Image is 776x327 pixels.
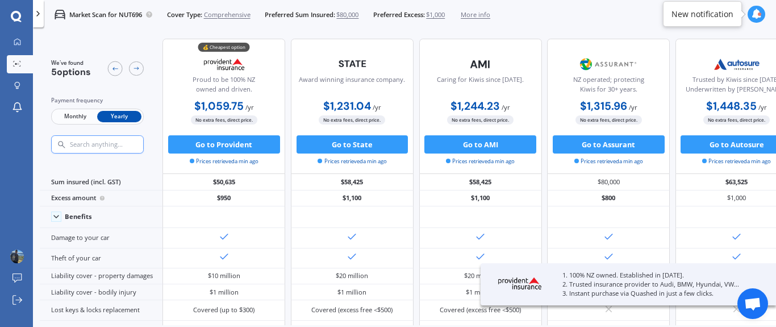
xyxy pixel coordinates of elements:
[40,174,162,190] div: Sum insured (incl. GST)
[40,284,162,300] div: Liability cover - bodily injury
[575,115,642,124] span: No extra fees, direct price.
[706,99,757,113] b: $1,448.35
[703,115,770,124] span: No extra fees, direct price.
[702,158,771,165] span: Prices retrieved a min ago
[553,135,665,154] button: Go to Assurant
[162,191,285,206] div: $950
[562,289,753,298] p: 3. Instant purchase via Quashed in just a few clicks.
[373,103,381,111] span: / yr
[547,174,670,190] div: $80,000
[707,53,767,76] img: Autosure.webp
[69,10,142,19] p: Market Scan for NUT696
[446,158,515,165] span: Prices retrieved a min ago
[424,135,536,154] button: Go to AMI
[265,10,335,19] span: Preferred Sum Insured:
[373,10,425,19] span: Preferred Excess:
[580,99,627,113] b: $1,315.96
[440,305,521,314] div: Covered (excess free <$500)
[450,99,500,113] b: $1,244.23
[464,271,497,280] div: $20 million
[40,191,162,206] div: Excess amount
[323,99,371,113] b: $1,231.04
[461,10,490,19] span: More info
[291,191,414,206] div: $1,100
[40,228,162,248] div: Damage to your car
[190,158,258,165] span: Prices retrieved a min ago
[336,271,368,280] div: $20 million
[40,249,162,268] div: Theft of your car
[426,10,445,19] span: $1,000
[336,10,358,19] span: $80,000
[671,9,733,20] div: New notification
[562,271,753,280] p: 1. 100% NZ owned. Established in [DATE].
[55,9,65,20] img: car.f15378c7a67c060ca3f3.svg
[555,75,662,98] div: NZ operated; protecting Kiwis for 30+ years.
[162,174,285,190] div: $50,635
[69,140,162,148] input: Search anything...
[208,271,240,280] div: $10 million
[210,288,239,297] div: $1 million
[194,99,244,113] b: $1,059.75
[10,250,24,263] img: ACg8ocJ-iSyoJgtmOkI6jkXv74X2qM6gtN52xq6GbenVvi6CD4BkCE2Z=s96-c
[198,43,250,52] div: 💰 Cheapest option
[193,305,255,314] div: Covered (up to $300)
[167,10,202,19] span: Cover Type:
[419,174,542,190] div: $58,425
[629,103,637,111] span: / yr
[51,59,91,67] span: We've found
[578,53,639,76] img: Assurant.png
[466,288,495,297] div: $1 million
[502,103,510,111] span: / yr
[318,158,386,165] span: Prices retrieved a min ago
[737,288,768,319] div: Open chat
[299,75,405,98] div: Award winning insurance company.
[245,103,254,111] span: / yr
[450,53,511,76] img: AMI-text-1.webp
[758,103,767,111] span: / yr
[51,96,144,105] div: Payment frequency
[437,75,524,98] div: Caring for Kiwis since [DATE].
[40,300,162,320] div: Lost keys & locks replacement
[51,66,91,78] span: 5 options
[168,135,280,154] button: Go to Provident
[170,75,277,98] div: Proud to be 100% NZ owned and driven.
[547,191,670,206] div: $800
[488,271,552,295] img: Provident.webp
[194,53,255,76] img: Provident.png
[204,10,251,19] span: Comprehensive
[562,280,753,289] p: 2. Trusted insurance provider to Audi, BMW, Hyundai, VW...
[65,213,92,221] div: Benefits
[319,115,385,124] span: No extra fees, direct price.
[337,288,366,297] div: $1 million
[291,174,414,190] div: $58,425
[322,53,382,74] img: State-text-1.webp
[297,135,408,154] button: Go to State
[191,115,257,124] span: No extra fees, direct price.
[447,115,514,124] span: No extra fees, direct price.
[40,268,162,284] div: Liability cover - property damages
[97,111,141,123] span: Yearly
[53,111,97,123] span: Monthly
[311,305,393,314] div: Covered (excess free <$500)
[574,158,643,165] span: Prices retrieved a min ago
[419,191,542,206] div: $1,100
